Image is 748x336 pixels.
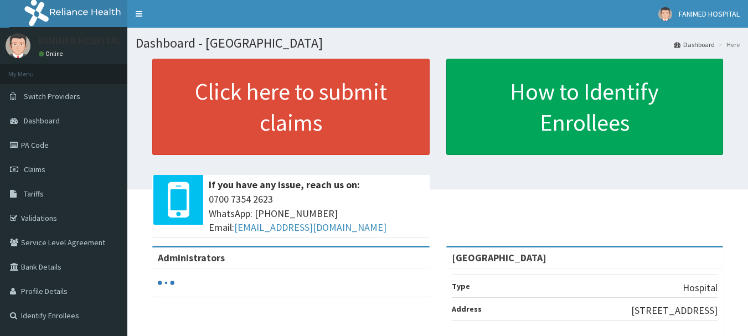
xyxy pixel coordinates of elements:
[209,192,424,235] span: 0700 7354 2623 WhatsApp: [PHONE_NUMBER] Email:
[452,304,482,314] b: Address
[658,7,672,21] img: User Image
[24,164,45,174] span: Claims
[674,40,715,49] a: Dashboard
[136,36,740,50] h1: Dashboard - [GEOGRAPHIC_DATA]
[209,178,360,191] b: If you have any issue, reach us on:
[24,91,80,101] span: Switch Providers
[716,40,740,49] li: Here
[152,59,430,155] a: Click here to submit claims
[683,281,718,295] p: Hospital
[24,116,60,126] span: Dashboard
[158,251,225,264] b: Administrators
[452,251,546,264] strong: [GEOGRAPHIC_DATA]
[24,189,44,199] span: Tariffs
[452,281,470,291] b: Type
[6,33,30,58] img: User Image
[39,36,121,46] p: FANIMED HOSPITAL
[631,303,718,318] p: [STREET_ADDRESS]
[39,50,65,58] a: Online
[446,59,724,155] a: How to Identify Enrollees
[234,221,386,234] a: [EMAIL_ADDRESS][DOMAIN_NAME]
[679,9,740,19] span: FANIMED HOSPITAL
[158,275,174,291] svg: audio-loading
